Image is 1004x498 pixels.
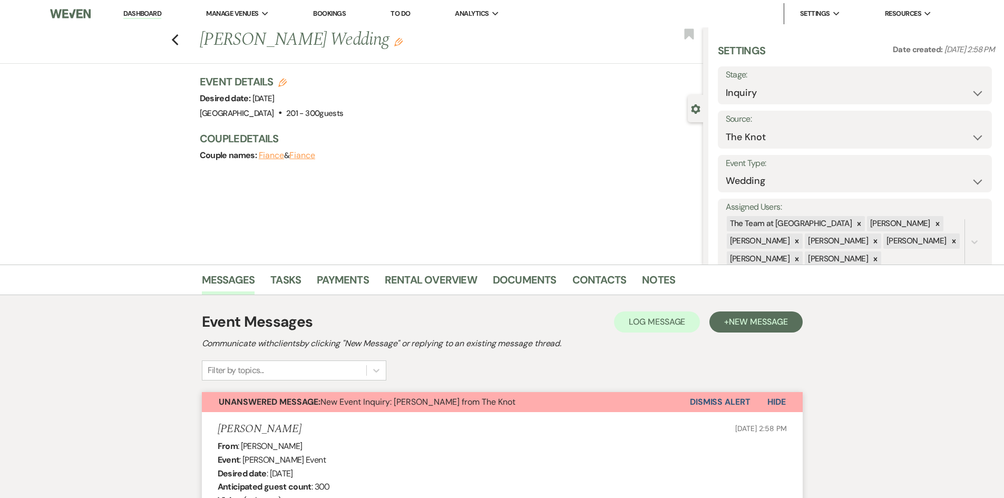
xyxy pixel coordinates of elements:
[726,112,984,127] label: Source:
[218,481,311,492] b: Anticipated guest count
[805,251,870,267] div: [PERSON_NAME]
[642,271,675,295] a: Notes
[727,251,792,267] div: [PERSON_NAME]
[289,151,315,160] button: Fiance
[219,396,515,407] span: New Event Inquiry: [PERSON_NAME] from The Knot
[200,131,693,146] h3: Couple Details
[750,392,803,412] button: Hide
[200,93,252,104] span: Desired date:
[572,271,627,295] a: Contacts
[313,9,346,18] a: Bookings
[259,150,315,161] span: &
[259,151,285,160] button: Fiance
[727,233,792,249] div: [PERSON_NAME]
[726,156,984,171] label: Event Type:
[50,3,90,25] img: Weven Logo
[218,454,240,465] b: Event
[385,271,477,295] a: Rental Overview
[208,364,264,377] div: Filter by topics...
[317,271,369,295] a: Payments
[867,216,932,231] div: [PERSON_NAME]
[729,316,787,327] span: New Message
[726,200,984,215] label: Assigned Users:
[727,216,853,231] div: The Team at [GEOGRAPHIC_DATA]
[202,271,255,295] a: Messages
[800,8,830,19] span: Settings
[202,392,690,412] button: Unanswered Message:New Event Inquiry: [PERSON_NAME] from The Knot
[944,44,995,55] span: [DATE] 2:58 PM
[391,9,410,18] a: To Do
[614,311,700,333] button: Log Message
[219,396,320,407] strong: Unanswered Message:
[883,233,948,249] div: [PERSON_NAME]
[200,108,274,119] span: [GEOGRAPHIC_DATA]
[218,468,267,479] b: Desired date
[767,396,786,407] span: Hide
[690,392,750,412] button: Dismiss Alert
[270,271,301,295] a: Tasks
[218,441,238,452] b: From
[200,74,344,89] h3: Event Details
[805,233,870,249] div: [PERSON_NAME]
[252,93,275,104] span: [DATE]
[202,311,313,333] h1: Event Messages
[726,67,984,83] label: Stage:
[202,337,803,350] h2: Communicate with clients by clicking "New Message" or replying to an existing message thread.
[218,423,301,436] h5: [PERSON_NAME]
[206,8,258,19] span: Manage Venues
[455,8,489,19] span: Analytics
[691,103,700,113] button: Close lead details
[200,150,259,161] span: Couple names:
[493,271,557,295] a: Documents
[885,8,921,19] span: Resources
[200,27,598,53] h1: [PERSON_NAME] Wedding
[286,108,343,119] span: 201 - 300 guests
[893,44,944,55] span: Date created:
[629,316,685,327] span: Log Message
[709,311,802,333] button: +New Message
[735,424,786,433] span: [DATE] 2:58 PM
[394,37,403,46] button: Edit
[718,43,766,66] h3: Settings
[123,9,161,19] a: Dashboard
